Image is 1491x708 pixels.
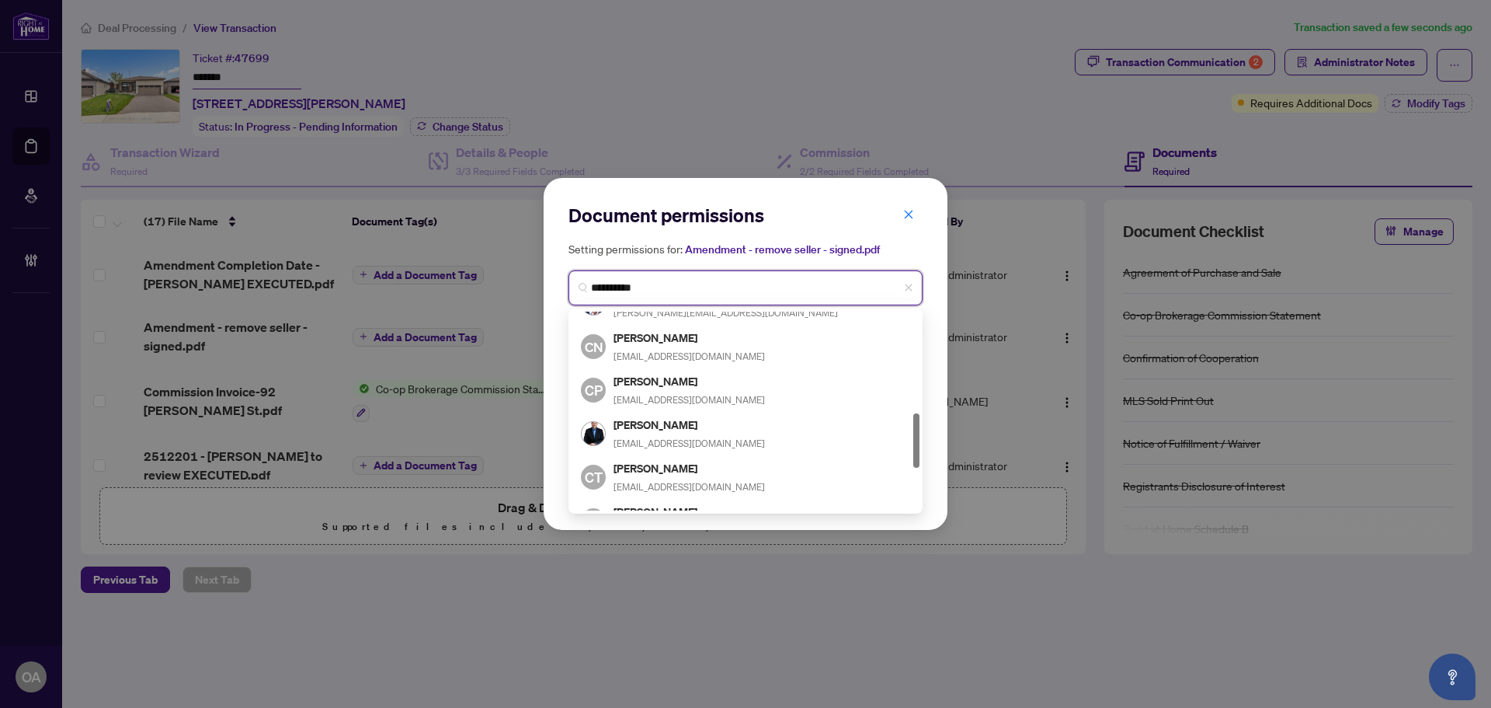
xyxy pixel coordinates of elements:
[613,329,765,347] h5: [PERSON_NAME]
[903,209,914,220] span: close
[685,242,880,256] span: Amendment - remove seller - signed.pdf
[613,416,765,434] h5: [PERSON_NAME]
[613,351,765,362] span: [EMAIL_ADDRESS][DOMAIN_NAME]
[613,372,765,390] h5: [PERSON_NAME]
[568,240,923,258] h5: Setting permissions for:
[613,394,765,406] span: [EMAIL_ADDRESS][DOMAIN_NAME]
[585,510,603,532] span: CT
[584,336,603,357] span: CN
[613,503,765,521] h5: [PERSON_NAME]
[613,438,765,449] span: [EMAIL_ADDRESS][DOMAIN_NAME]
[1429,654,1475,700] button: Open asap
[579,283,588,292] img: search_icon
[904,283,913,292] span: close
[613,307,838,319] span: [PERSON_NAME][EMAIL_ADDRESS][DOMAIN_NAME]
[568,203,923,228] h2: Document permissions
[613,481,765,493] span: [EMAIL_ADDRESS][DOMAIN_NAME]
[585,379,603,401] span: CP
[582,422,605,445] img: Profile Icon
[585,466,603,488] span: CT
[613,459,765,477] h5: [PERSON_NAME]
